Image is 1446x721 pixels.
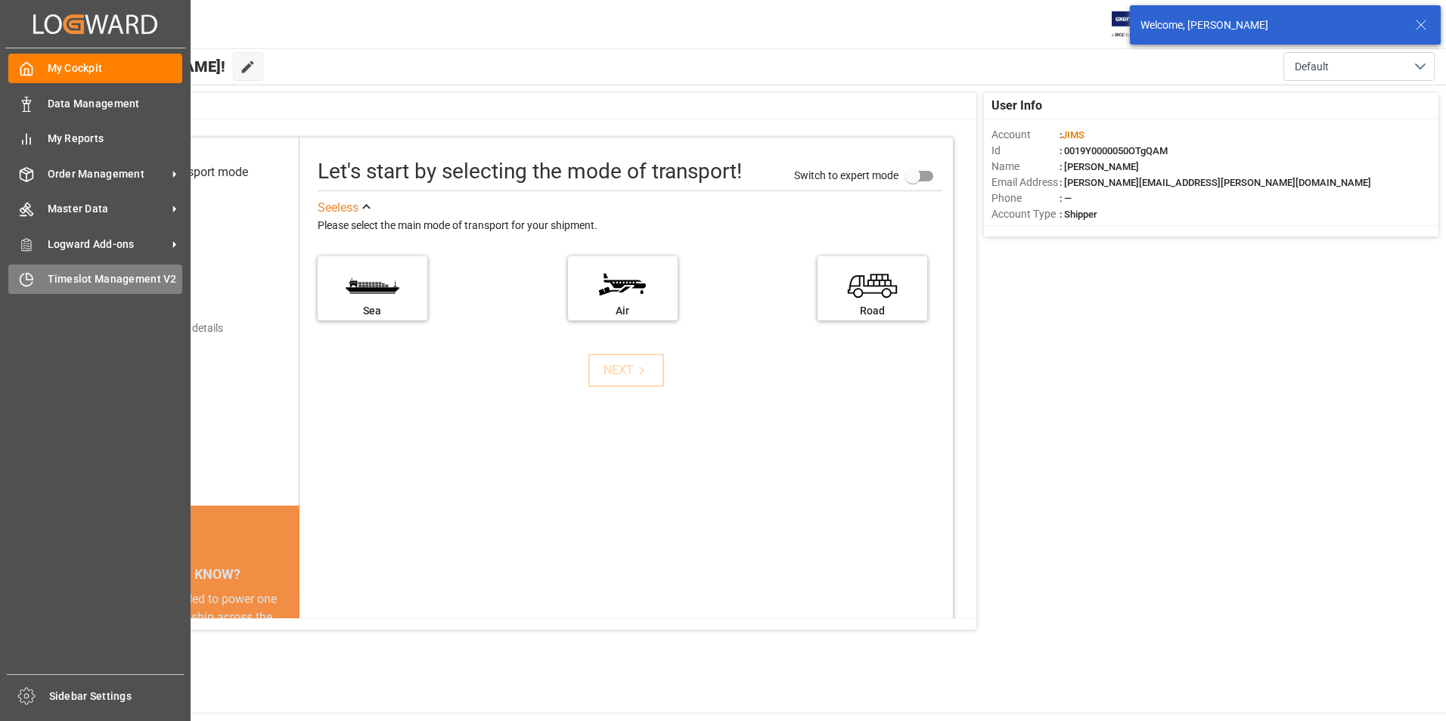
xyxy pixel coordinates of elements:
span: Email Address [991,175,1060,190]
span: Id [991,143,1060,159]
div: Welcome, [PERSON_NAME] [1140,17,1401,33]
span: Logward Add-ons [48,237,167,252]
span: Timeslot Management V2 [48,271,183,287]
button: NEXT [588,354,664,387]
span: : 0019Y0000050OTgQAM [1060,145,1168,156]
span: Sidebar Settings [49,689,185,704]
a: Data Management [8,88,182,118]
div: Add shipping details [129,320,223,336]
span: Account [991,127,1060,143]
span: Hello [PERSON_NAME]! [63,52,225,81]
span: Switch to expert mode [794,169,898,181]
span: : Shipper [1060,209,1097,220]
span: User Info [991,97,1042,115]
span: Name [991,159,1060,175]
span: Order Management [48,166,167,182]
div: Let's start by selecting the mode of transport! [318,156,742,187]
div: Sea [325,303,420,319]
a: Timeslot Management V2 [8,265,182,294]
span: Master Data [48,201,167,217]
span: Default [1295,59,1329,75]
span: : [1060,129,1084,141]
button: next slide / item [278,590,299,717]
span: My Reports [48,131,183,147]
div: Road [825,303,920,319]
div: Please select the main mode of transport for your shipment. [318,217,942,235]
span: Data Management [48,96,183,112]
span: : [PERSON_NAME] [1060,161,1139,172]
a: My Cockpit [8,54,182,83]
span: Account Type [991,206,1060,222]
div: NEXT [604,361,650,379]
span: My Cockpit [48,60,183,76]
span: : — [1060,193,1072,204]
button: open menu [1283,52,1435,81]
span: Phone [991,190,1060,206]
div: Air [576,303,670,319]
img: Exertis%20JAM%20-%20Email%20Logo.jpg_1722504956.jpg [1112,11,1164,38]
span: : [PERSON_NAME][EMAIL_ADDRESS][PERSON_NAME][DOMAIN_NAME] [1060,177,1371,188]
span: JIMS [1062,129,1084,141]
div: See less [318,199,358,217]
